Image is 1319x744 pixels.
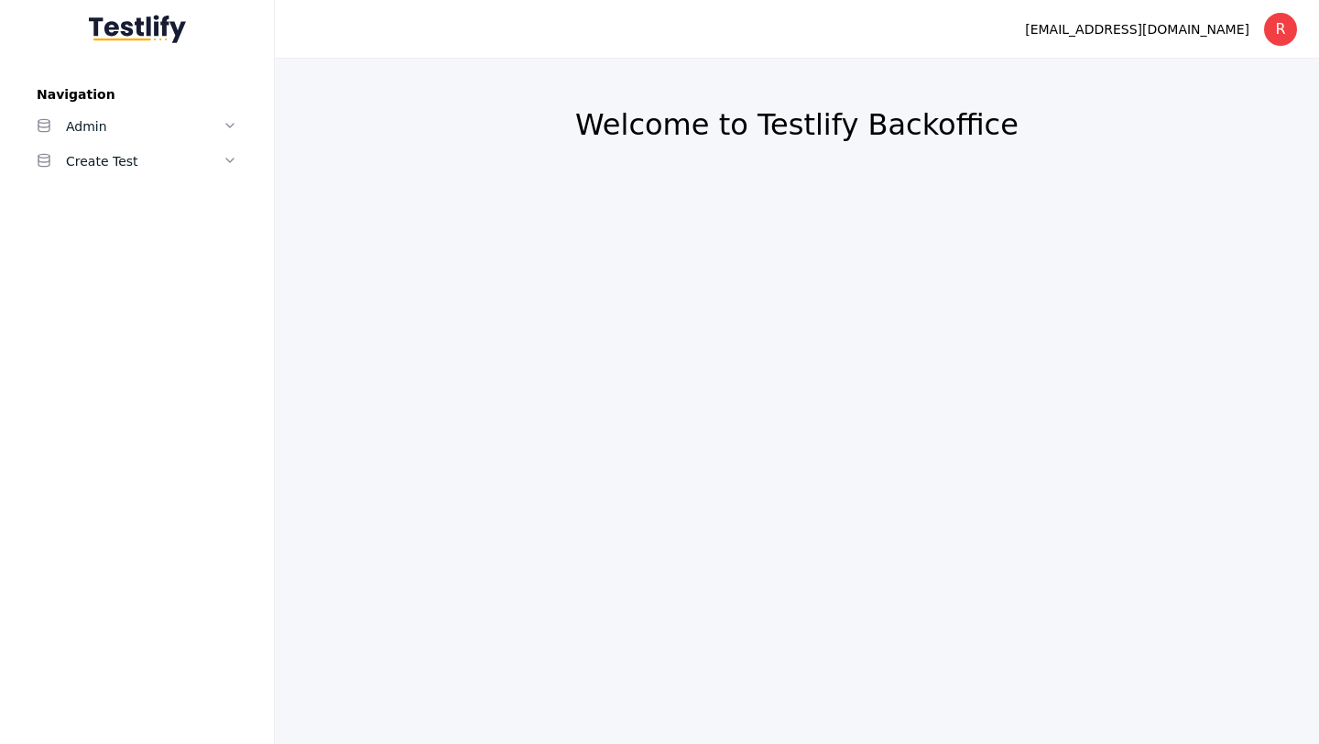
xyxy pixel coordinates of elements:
label: Navigation [22,87,252,102]
h2: Welcome to Testlify Backoffice [319,106,1275,143]
img: Testlify - Backoffice [89,15,186,43]
div: Admin [66,115,223,137]
div: [EMAIL_ADDRESS][DOMAIN_NAME] [1025,18,1249,40]
div: Create Test [66,150,223,172]
div: R [1264,13,1297,46]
